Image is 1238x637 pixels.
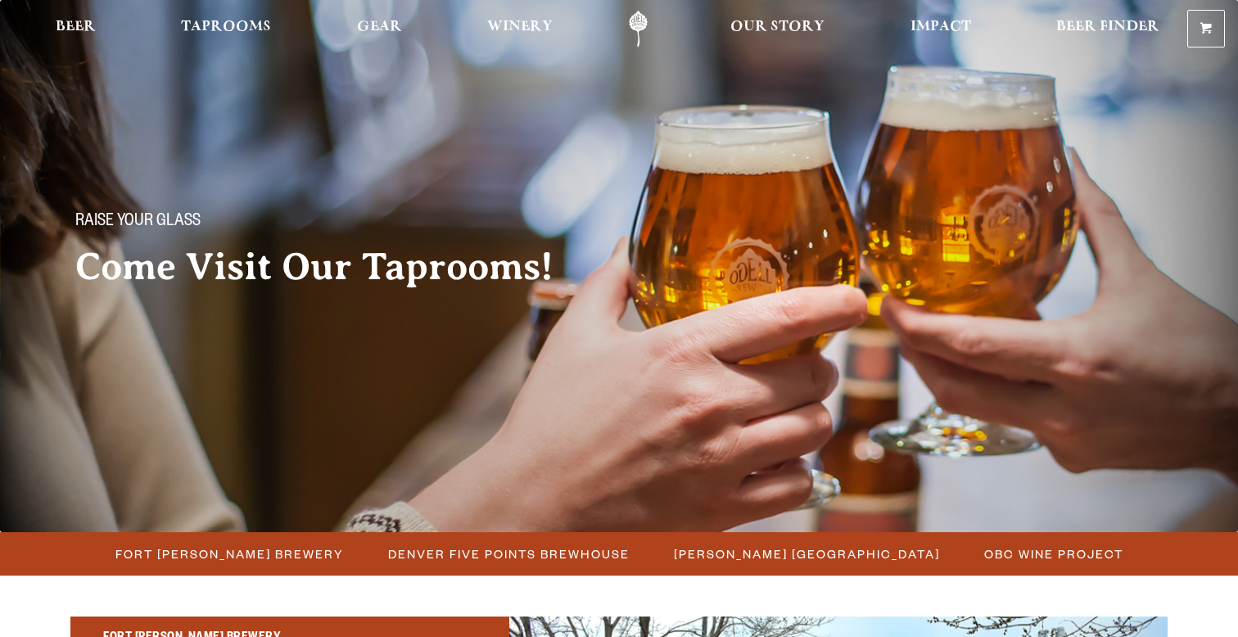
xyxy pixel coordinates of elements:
[357,20,402,34] span: Gear
[985,542,1124,566] span: OBC Wine Project
[56,20,96,34] span: Beer
[75,212,201,233] span: Raise your glass
[181,20,271,34] span: Taprooms
[675,542,941,566] span: [PERSON_NAME] [GEOGRAPHIC_DATA]
[608,11,669,47] a: Odell Home
[487,20,553,34] span: Winery
[75,246,586,287] h2: Come Visit Our Taprooms!
[720,11,835,47] a: Our Story
[1056,20,1159,34] span: Beer Finder
[116,542,345,566] span: Fort [PERSON_NAME] Brewery
[106,542,353,566] a: Fort [PERSON_NAME] Brewery
[170,11,282,47] a: Taprooms
[900,11,982,47] a: Impact
[1046,11,1170,47] a: Beer Finder
[389,542,630,566] span: Denver Five Points Brewhouse
[975,542,1132,566] a: OBC Wine Project
[379,542,639,566] a: Denver Five Points Brewhouse
[45,11,106,47] a: Beer
[665,542,949,566] a: [PERSON_NAME] [GEOGRAPHIC_DATA]
[910,20,971,34] span: Impact
[346,11,413,47] a: Gear
[477,11,563,47] a: Winery
[730,20,825,34] span: Our Story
